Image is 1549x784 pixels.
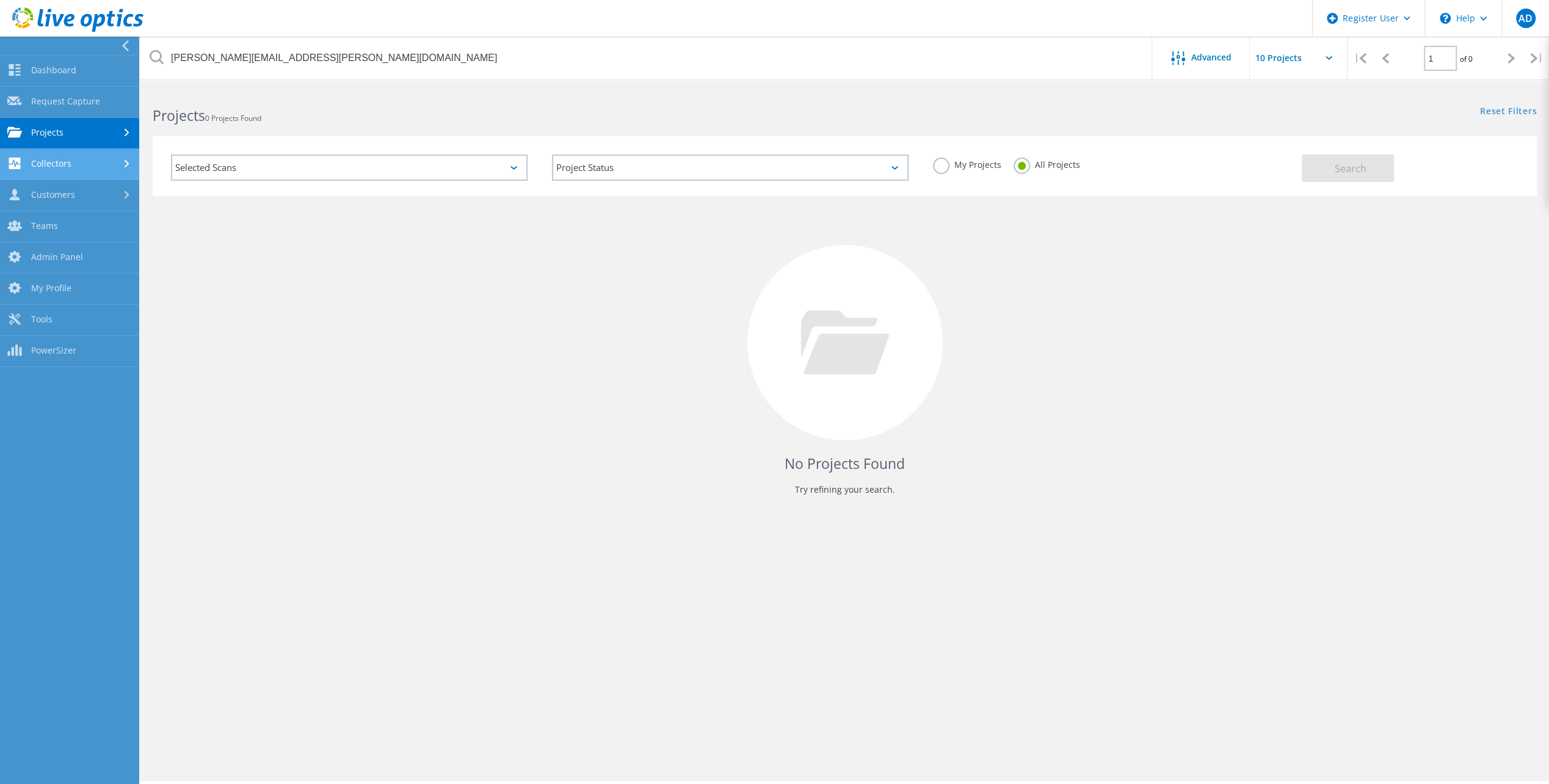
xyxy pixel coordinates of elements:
[165,480,1525,499] p: Try refining your search.
[1480,107,1537,117] a: Reset Filters
[153,106,205,125] b: Projects
[1191,53,1232,62] span: Advanced
[1348,37,1373,80] div: |
[1518,13,1533,23] span: AD
[1440,13,1451,24] svg: \n
[552,154,909,181] div: Project Status
[1014,158,1080,169] label: All Projects
[933,158,1001,169] label: My Projects
[140,37,1153,79] input: Search projects by name, owner, ID, company, etc
[1302,154,1394,182] button: Search
[1460,54,1473,64] span: of 0
[1335,162,1366,175] span: Search
[1524,37,1549,80] div: |
[171,154,528,181] div: Selected Scans
[205,113,261,123] span: 0 Projects Found
[165,454,1525,474] h4: No Projects Found
[12,26,143,34] a: Live Optics Dashboard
